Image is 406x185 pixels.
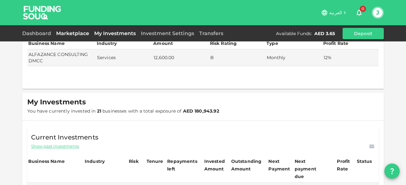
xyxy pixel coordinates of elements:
div: Risk Rating [210,40,237,47]
div: Profit Rate [323,40,349,47]
a: Marketplace [54,30,92,36]
div: Profit Rate [337,157,355,173]
div: Status [357,157,373,165]
button: question [384,163,400,179]
span: You have currently invested in businesses with a total exposure of [27,108,219,114]
a: My Investments [92,30,138,36]
td: B [209,49,265,66]
div: Tenure [147,157,163,165]
a: Investment Settings [138,30,197,36]
span: العربية [329,10,342,15]
td: ALFAZANCE CONSULTING DMCC [27,49,96,66]
div: Next payment due [295,157,326,180]
td: Services [96,49,152,66]
div: Amount [153,40,173,47]
button: 0 [353,6,365,19]
div: Industry [85,157,105,165]
div: Industry [97,40,117,47]
div: Business Name [28,40,65,47]
span: 0 [360,6,366,12]
td: 12,600.00 [152,49,209,66]
span: Current Investments [31,132,98,142]
span: Show past investments [31,143,79,149]
div: Business Name [28,157,65,165]
strong: AED 180,943.92 [183,108,219,114]
div: Available Funds : [276,30,312,37]
div: AED 3.65 [314,30,335,37]
div: Next Payment [268,157,292,173]
div: Type [266,40,279,47]
button: J [373,8,383,17]
a: Transfers [197,30,226,36]
strong: 21 [97,108,101,114]
td: Monthly [265,49,322,66]
span: My Investments [27,98,86,107]
div: Risk [129,157,141,165]
div: Invested Amount [204,157,229,173]
a: Dashboard [22,30,54,36]
div: Repayments left [167,157,199,173]
div: Outstanding Amount [231,157,263,173]
button: Deposit [343,28,384,39]
td: 12% [322,49,379,66]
